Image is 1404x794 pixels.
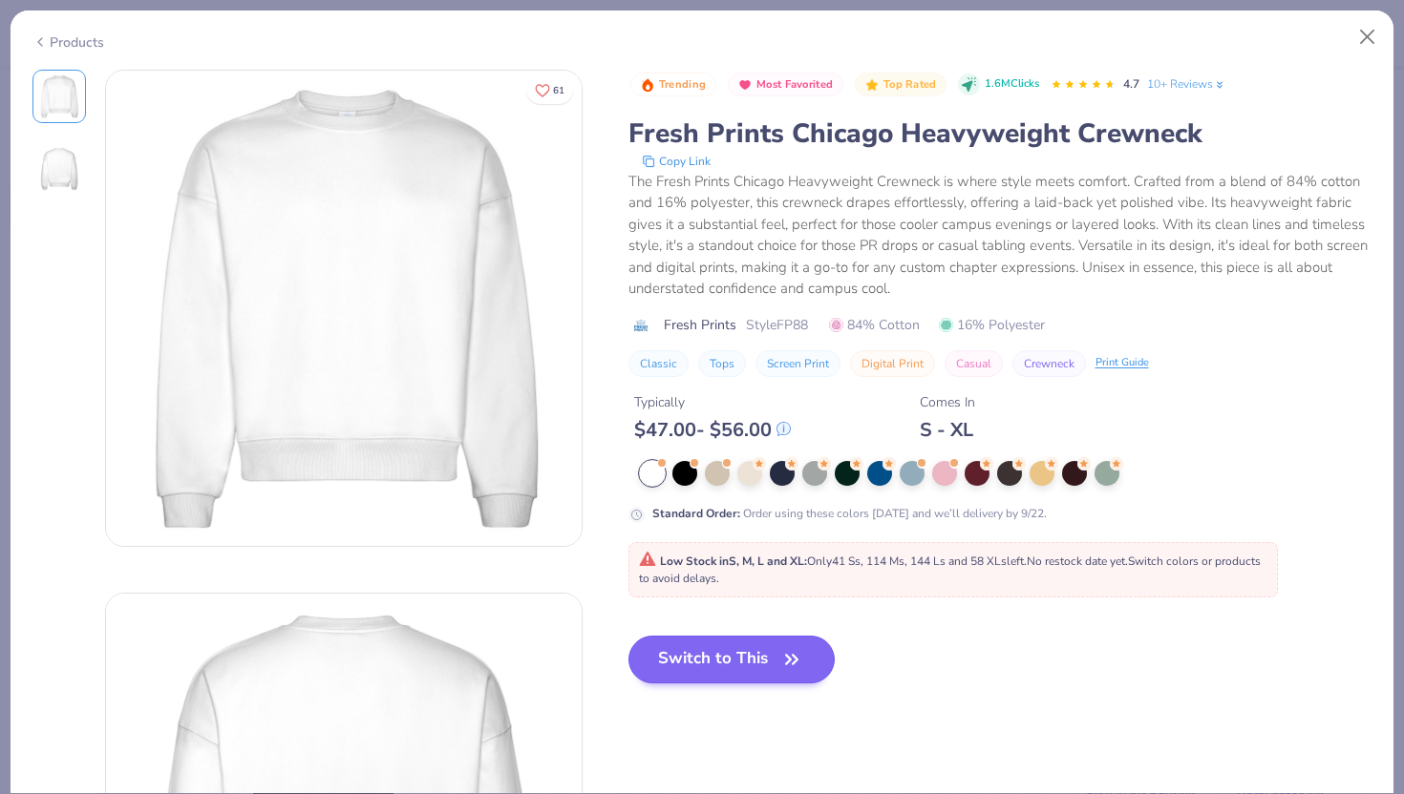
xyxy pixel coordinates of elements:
[737,77,753,93] img: Most Favorited sort
[755,350,840,377] button: Screen Print
[106,71,582,546] img: Front
[728,73,843,97] button: Badge Button
[652,506,740,521] strong: Standard Order :
[36,146,82,192] img: Back
[855,73,947,97] button: Badge Button
[634,392,791,412] div: Typically
[756,79,833,90] span: Most Favorited
[640,77,655,93] img: Trending sort
[939,315,1045,335] span: 16% Polyester
[553,86,564,95] span: 61
[36,73,82,119] img: Front
[1350,19,1386,55] button: Close
[660,554,807,569] strong: Low Stock in S, M, L and XL :
[864,77,880,93] img: Top Rated sort
[1147,75,1226,93] a: 10+ Reviews
[746,315,808,335] span: Style FP88
[634,418,791,442] div: $ 47.00 - $ 56.00
[659,79,706,90] span: Trending
[698,350,746,377] button: Tops
[628,350,689,377] button: Classic
[945,350,1003,377] button: Casual
[628,171,1372,300] div: The Fresh Prints Chicago Heavyweight Crewneck is where style meets comfort. Crafted from a blend ...
[883,79,937,90] span: Top Rated
[850,350,935,377] button: Digital Print
[630,73,716,97] button: Badge Button
[1012,350,1086,377] button: Crewneck
[664,315,736,335] span: Fresh Prints
[829,315,920,335] span: 84% Cotton
[639,554,1261,586] span: Only 41 Ss, 114 Ms, 144 Ls and 58 XLs left. Switch colors or products to avoid delays.
[628,318,654,333] img: brand logo
[985,76,1039,93] span: 1.6M Clicks
[1027,554,1128,569] span: No restock date yet.
[1051,70,1116,100] div: 4.7 Stars
[1096,355,1149,371] div: Print Guide
[628,115,1372,152] div: Fresh Prints Chicago Heavyweight Crewneck
[1123,76,1139,92] span: 4.7
[636,152,716,171] button: copy to clipboard
[32,32,104,52] div: Products
[652,505,1047,522] div: Order using these colors [DATE] and we’ll delivery by 9/22.
[920,418,975,442] div: S - XL
[526,76,573,104] button: Like
[920,392,975,412] div: Comes In
[628,636,836,683] button: Switch to This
